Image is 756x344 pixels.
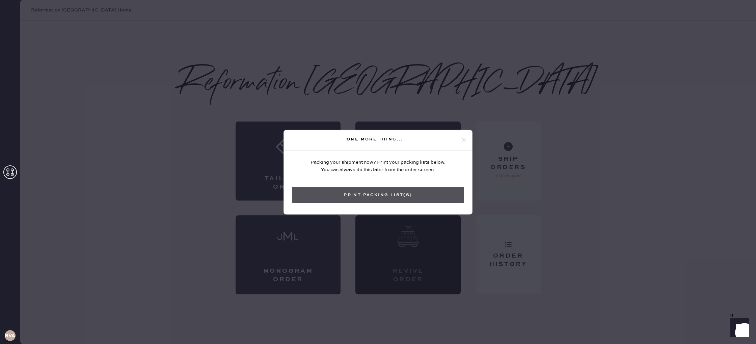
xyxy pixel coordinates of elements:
[292,187,464,203] button: Print Packing List(s)
[5,333,15,338] h3: RVA
[289,135,461,143] div: One more thing...
[310,158,446,173] div: Packing your shipment now? Print your packing lists below. You can always do this later from the ...
[724,314,753,343] iframe: Front Chat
